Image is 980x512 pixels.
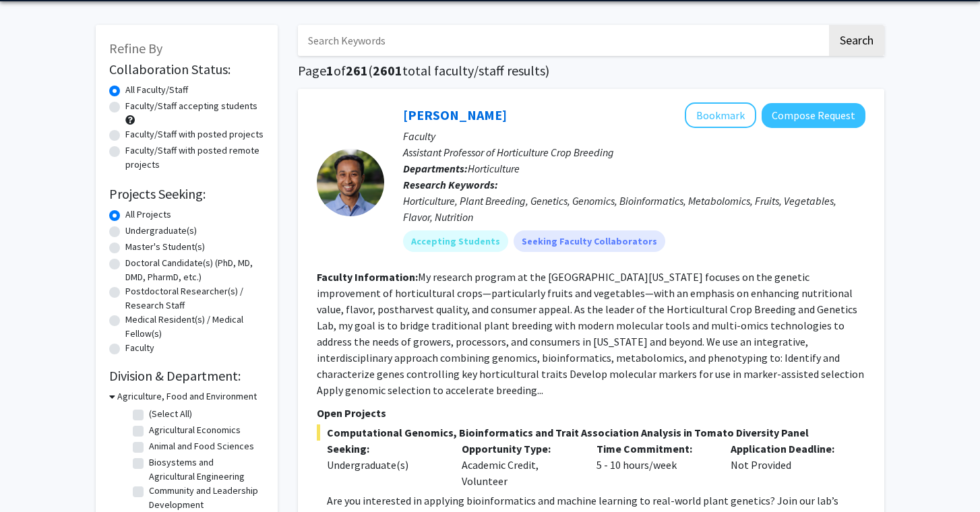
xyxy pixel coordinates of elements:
p: Time Commitment: [596,441,711,457]
p: Assistant Professor of Horticulture Crop Breeding [403,144,865,160]
span: Refine By [109,40,162,57]
div: 5 - 10 hours/week [586,441,721,489]
label: Faculty/Staff with posted projects [125,127,264,141]
h2: Projects Seeking: [109,186,264,202]
label: Undergraduate(s) [125,224,197,238]
p: Opportunity Type: [462,441,576,457]
div: Academic Credit, Volunteer [452,441,586,489]
span: 261 [346,62,368,79]
label: Postdoctoral Researcher(s) / Research Staff [125,284,264,313]
div: Undergraduate(s) [327,457,441,473]
label: Faculty [125,341,154,355]
div: Horticulture, Plant Breeding, Genetics, Genomics, Bioinformatics, Metabolomics, Fruits, Vegetable... [403,193,865,225]
b: Departments: [403,162,468,175]
iframe: Chat [10,451,57,502]
input: Search Keywords [298,25,827,56]
button: Add Manoj Sapkota to Bookmarks [685,102,756,128]
label: Faculty/Staff with posted remote projects [125,143,264,172]
label: All Projects [125,207,171,222]
label: Biosystems and Agricultural Engineering [149,455,261,484]
p: Seeking: [327,441,441,457]
label: Doctoral Candidate(s) (PhD, MD, DMD, PharmD, etc.) [125,256,264,284]
label: Agricultural Economics [149,423,241,437]
mat-chip: Seeking Faculty Collaborators [514,230,665,252]
h2: Collaboration Status: [109,61,264,77]
p: Open Projects [317,405,865,421]
label: Master's Student(s) [125,240,205,254]
button: Compose Request to Manoj Sapkota [762,103,865,128]
mat-chip: Accepting Students [403,230,508,252]
span: 2601 [373,62,402,79]
span: Computational Genomics, Bioinformatics and Trait Association Analysis in Tomato Diversity Panel [317,424,865,441]
fg-read-more: My research program at the [GEOGRAPHIC_DATA][US_STATE] focuses on the genetic improvement of hort... [317,270,864,397]
h2: Division & Department: [109,368,264,384]
div: Not Provided [721,441,855,489]
a: [PERSON_NAME] [403,106,507,123]
b: Research Keywords: [403,178,498,191]
span: 1 [326,62,334,79]
label: All Faculty/Staff [125,83,188,97]
label: Faculty/Staff accepting students [125,99,257,113]
button: Search [829,25,884,56]
b: Faculty Information: [317,270,418,284]
label: (Select All) [149,407,192,421]
label: Community and Leadership Development [149,484,261,512]
h1: Page of ( total faculty/staff results) [298,63,884,79]
h3: Agriculture, Food and Environment [117,389,257,404]
p: Application Deadline: [731,441,845,457]
span: Horticulture [468,162,520,175]
label: Animal and Food Sciences [149,439,254,453]
label: Medical Resident(s) / Medical Fellow(s) [125,313,264,341]
p: Faculty [403,128,865,144]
